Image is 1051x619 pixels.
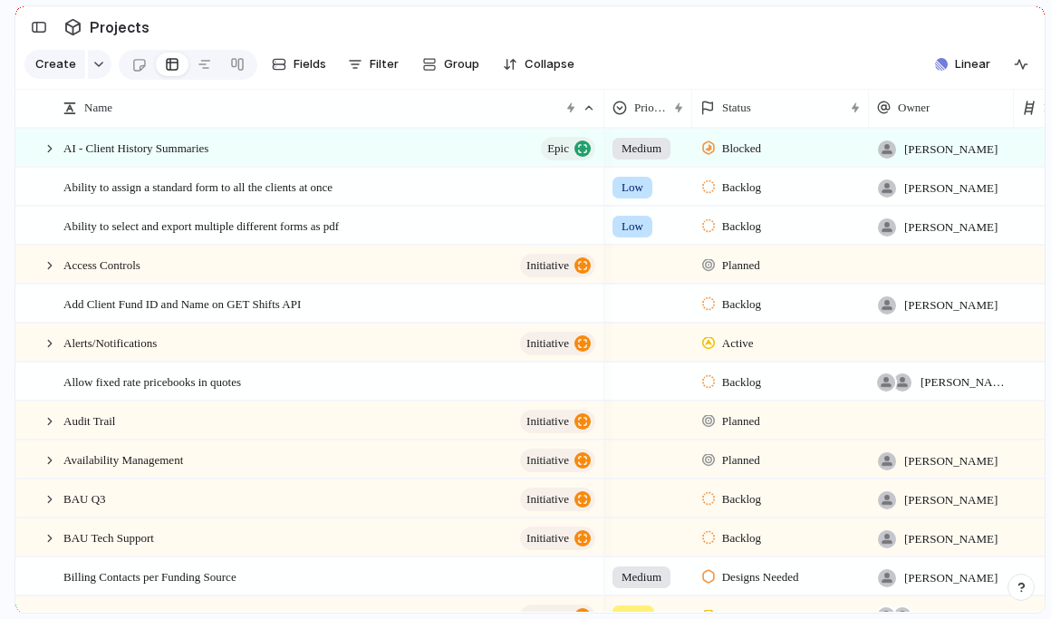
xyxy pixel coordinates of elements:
[265,50,333,79] button: Fields
[921,373,1006,392] span: [PERSON_NAME] , [PERSON_NAME]
[63,566,236,586] span: Billing Contacts per Funding Source
[413,50,488,79] button: Group
[24,50,85,79] button: Create
[904,530,998,548] span: [PERSON_NAME]
[35,55,76,73] span: Create
[496,50,582,79] button: Collapse
[86,11,153,44] span: Projects
[904,296,998,314] span: [PERSON_NAME]
[63,527,154,547] span: BAU Tech Support
[904,491,998,509] span: [PERSON_NAME]
[904,218,998,237] span: [PERSON_NAME]
[341,50,406,79] button: Filter
[63,488,106,508] span: BAU Q3
[904,569,998,587] span: [PERSON_NAME]
[904,179,998,198] span: [PERSON_NAME]
[525,55,574,73] span: Collapse
[84,99,112,117] span: Name
[904,140,998,159] span: [PERSON_NAME]
[63,332,157,353] span: Alerts/Notifications
[955,55,990,73] span: Linear
[444,55,479,73] span: Group
[63,254,140,275] span: Access Controls
[928,51,998,78] button: Linear
[904,452,998,470] span: [PERSON_NAME]
[370,55,399,73] span: Filter
[722,568,799,586] span: Designs Needed
[294,55,326,73] span: Fields
[622,568,661,586] span: Medium
[63,410,115,430] span: Audit Trail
